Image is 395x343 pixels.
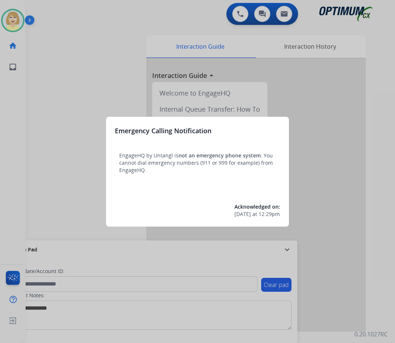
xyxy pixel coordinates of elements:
p: EngageHQ by Untangl is . You cannot dial emergency numbers (911 or 999 for example) from EngageHQ. [119,152,276,174]
p: 0.20.1027RC [354,330,388,339]
span: Acknowledged on: [234,203,280,210]
span: [DATE] [234,210,251,218]
div: at [234,210,280,218]
h3: Emergency Calling Notification [115,126,211,136]
span: not an emergency phone system [178,152,261,159]
span: 12:29pm [259,210,280,218]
